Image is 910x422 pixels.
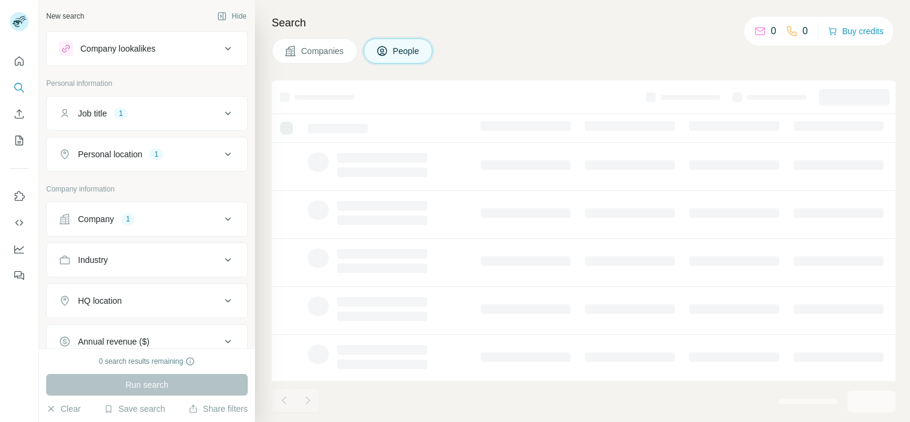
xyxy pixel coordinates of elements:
button: Search [10,77,29,98]
p: Personal information [46,78,248,89]
span: Companies [301,45,345,57]
div: Company lookalikes [80,43,155,55]
div: 1 [114,108,128,119]
button: Clear [46,403,80,415]
button: Quick start [10,50,29,72]
div: New search [46,11,84,22]
button: HQ location [47,286,247,315]
button: My lists [10,130,29,151]
button: Company lookalikes [47,34,247,63]
p: 0 [803,24,808,38]
button: Dashboard [10,238,29,260]
button: Feedback [10,265,29,286]
span: People [393,45,421,57]
button: Buy credits [828,23,884,40]
div: 1 [149,149,163,160]
button: Share filters [188,403,248,415]
button: Annual revenue ($) [47,327,247,356]
div: Industry [78,254,108,266]
button: Enrich CSV [10,103,29,125]
div: HQ location [78,295,122,307]
div: Company [78,213,114,225]
button: Industry [47,246,247,274]
div: 0 search results remaining [99,356,196,367]
button: Save search [104,403,165,415]
div: Personal location [78,148,142,160]
button: Use Surfe API [10,212,29,234]
button: Company1 [47,205,247,234]
div: 1 [121,214,135,225]
button: Use Surfe on LinkedIn [10,185,29,207]
p: Company information [46,184,248,194]
button: Hide [209,7,255,25]
div: Annual revenue ($) [78,336,149,348]
div: Job title [78,107,107,119]
button: Personal location1 [47,140,247,169]
p: 0 [771,24,776,38]
button: Job title1 [47,99,247,128]
h4: Search [272,14,896,31]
